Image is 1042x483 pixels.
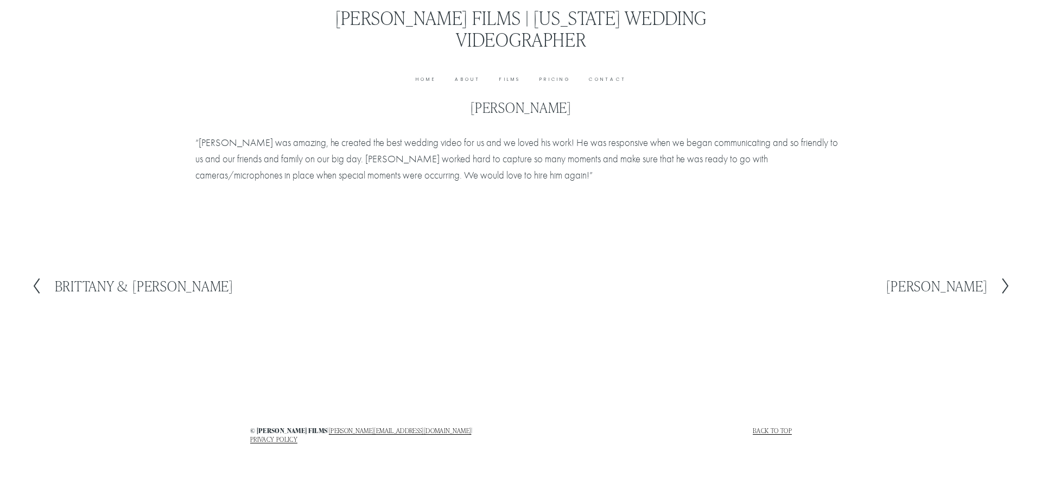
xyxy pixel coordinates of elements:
[886,279,987,293] h2: [PERSON_NAME]
[329,427,472,434] a: [PERSON_NAME][EMAIL_ADDRESS][DOMAIN_NAME]
[753,427,792,434] a: Back to top
[886,277,1011,295] a: [PERSON_NAME]
[195,99,847,116] h1: [PERSON_NAME]
[416,76,436,84] a: Home
[455,76,480,84] a: About
[539,76,570,84] a: Pricing
[589,76,626,84] a: Contact
[195,135,847,184] p: “[PERSON_NAME] was amazing, he created the best wedding video for us and we loved his work! He wa...
[250,427,518,443] h4: | |
[31,277,233,295] a: Brittany & [PERSON_NAME]
[55,279,233,293] h2: Brittany & [PERSON_NAME]
[250,435,297,443] a: PRIVACY POLICY
[250,426,328,435] strong: © [PERSON_NAME] films
[335,5,707,52] a: [PERSON_NAME] Films | [US_STATE] Wedding Videographer
[499,76,520,84] a: Films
